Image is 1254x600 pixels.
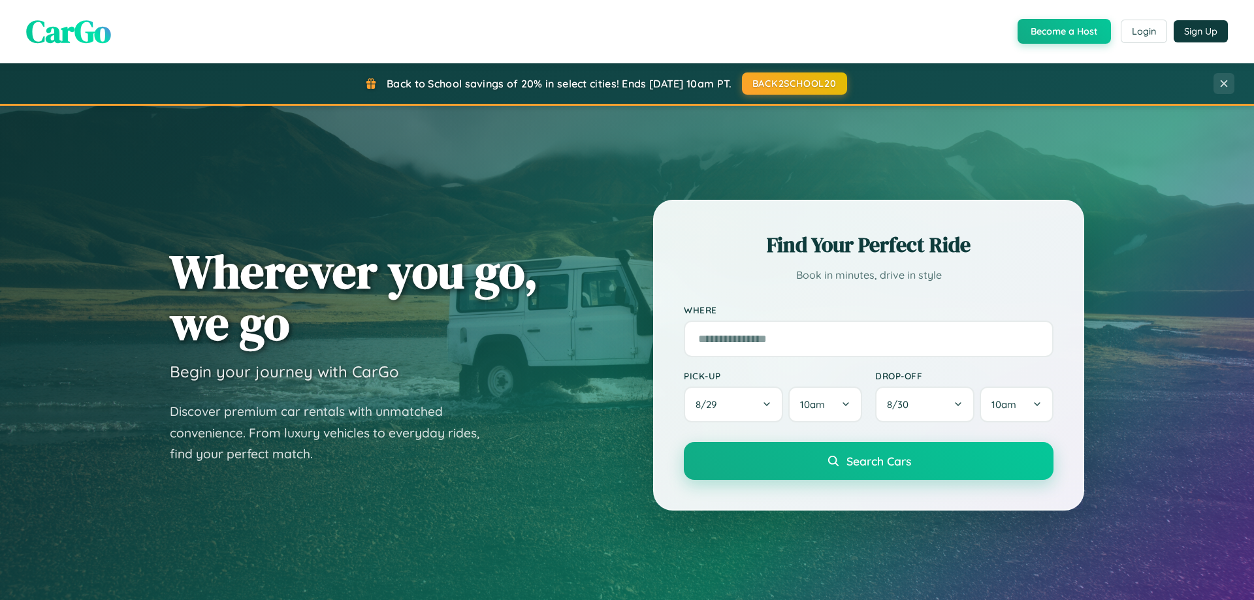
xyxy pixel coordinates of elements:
h1: Wherever you go, we go [170,245,538,349]
button: 8/29 [684,387,783,422]
button: 10am [980,387,1053,422]
span: CarGo [26,10,111,53]
span: 8 / 30 [887,398,915,411]
button: BACK2SCHOOL20 [742,72,847,95]
h3: Begin your journey with CarGo [170,362,399,381]
button: Become a Host [1018,19,1111,44]
button: Search Cars [684,442,1053,480]
button: Login [1121,20,1167,43]
h2: Find Your Perfect Ride [684,230,1053,259]
button: 10am [788,387,862,422]
span: 10am [991,398,1016,411]
button: Sign Up [1174,20,1228,42]
p: Book in minutes, drive in style [684,266,1053,285]
label: Where [684,304,1053,315]
span: 8 / 29 [696,398,723,411]
button: 8/30 [875,387,974,422]
label: Drop-off [875,370,1053,381]
p: Discover premium car rentals with unmatched convenience. From luxury vehicles to everyday rides, ... [170,401,496,465]
span: Back to School savings of 20% in select cities! Ends [DATE] 10am PT. [387,77,731,90]
label: Pick-up [684,370,862,381]
span: 10am [800,398,825,411]
span: Search Cars [846,454,911,468]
